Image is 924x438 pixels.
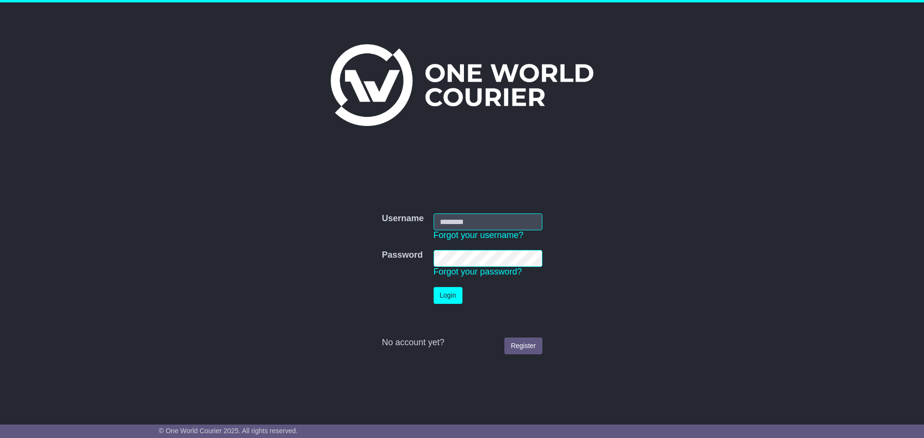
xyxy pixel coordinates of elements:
a: Register [504,338,542,354]
button: Login [434,287,462,304]
a: Forgot your password? [434,267,522,276]
a: Forgot your username? [434,230,524,240]
div: No account yet? [382,338,542,348]
span: © One World Courier 2025. All rights reserved. [159,427,298,435]
label: Username [382,213,423,224]
label: Password [382,250,423,261]
img: One World [331,44,593,126]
